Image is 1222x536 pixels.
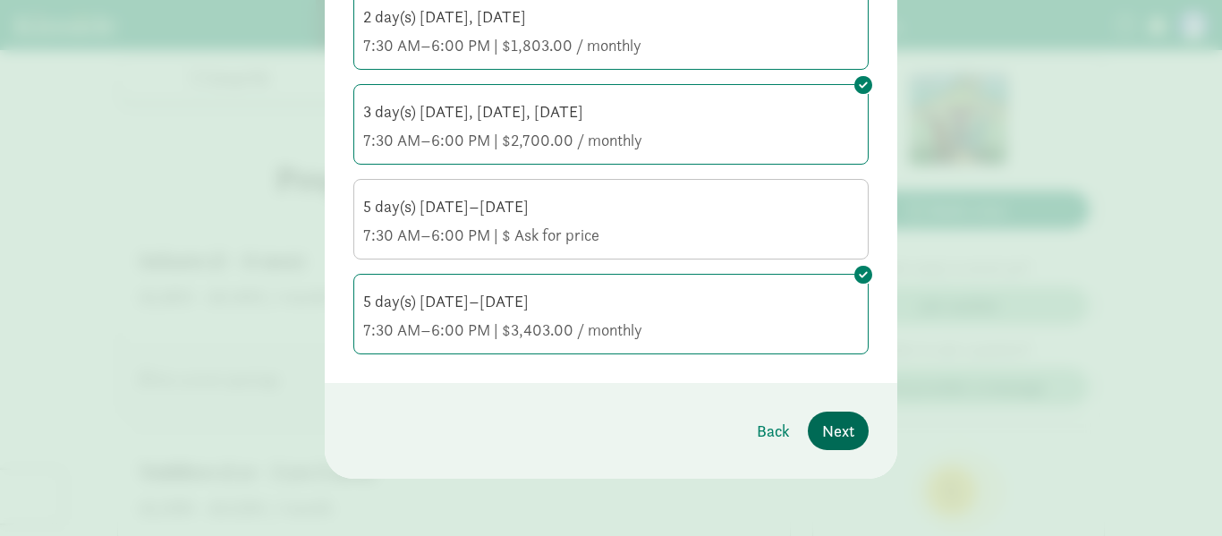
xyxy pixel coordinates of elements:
span: Next [822,419,854,443]
div: 7:30 AM–6:00 PM | $ Ask for price [363,225,859,246]
div: 7:30 AM–6:00 PM | $1,803.00 / monthly [363,35,859,56]
div: 5 day(s) [DATE]–[DATE] [363,291,859,312]
div: 7:30 AM–6:00 PM | $3,403.00 / monthly [363,319,859,341]
span: Back [757,419,790,443]
div: 2 day(s) [DATE], [DATE] [363,6,859,28]
button: Next [808,412,869,450]
div: 3 day(s) [DATE], [DATE], [DATE] [363,101,859,123]
div: 7:30 AM–6:00 PM | $2,700.00 / monthly [363,130,859,151]
div: 5 day(s) [DATE]–[DATE] [363,196,859,217]
button: Back [743,412,804,450]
